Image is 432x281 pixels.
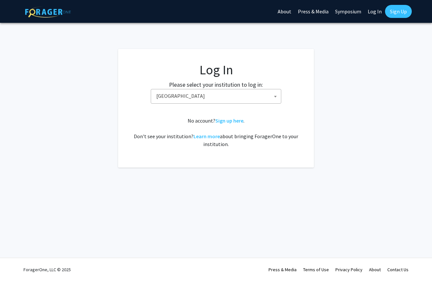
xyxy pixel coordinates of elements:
a: About [369,267,381,273]
label: Please select your institution to log in: [169,80,263,89]
a: Sign up here [215,117,243,124]
div: ForagerOne, LLC © 2025 [23,258,71,281]
h1: Log In [131,62,301,78]
a: Learn more about bringing ForagerOne to your institution [193,133,220,140]
a: Sign Up [385,5,412,18]
a: Contact Us [387,267,409,273]
a: Terms of Use [303,267,329,273]
span: Baylor University [151,89,281,104]
a: Press & Media [269,267,297,273]
span: Baylor University [154,89,281,103]
img: ForagerOne Logo [25,6,71,18]
div: No account? . Don't see your institution? about bringing ForagerOne to your institution. [131,117,301,148]
a: Privacy Policy [335,267,363,273]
